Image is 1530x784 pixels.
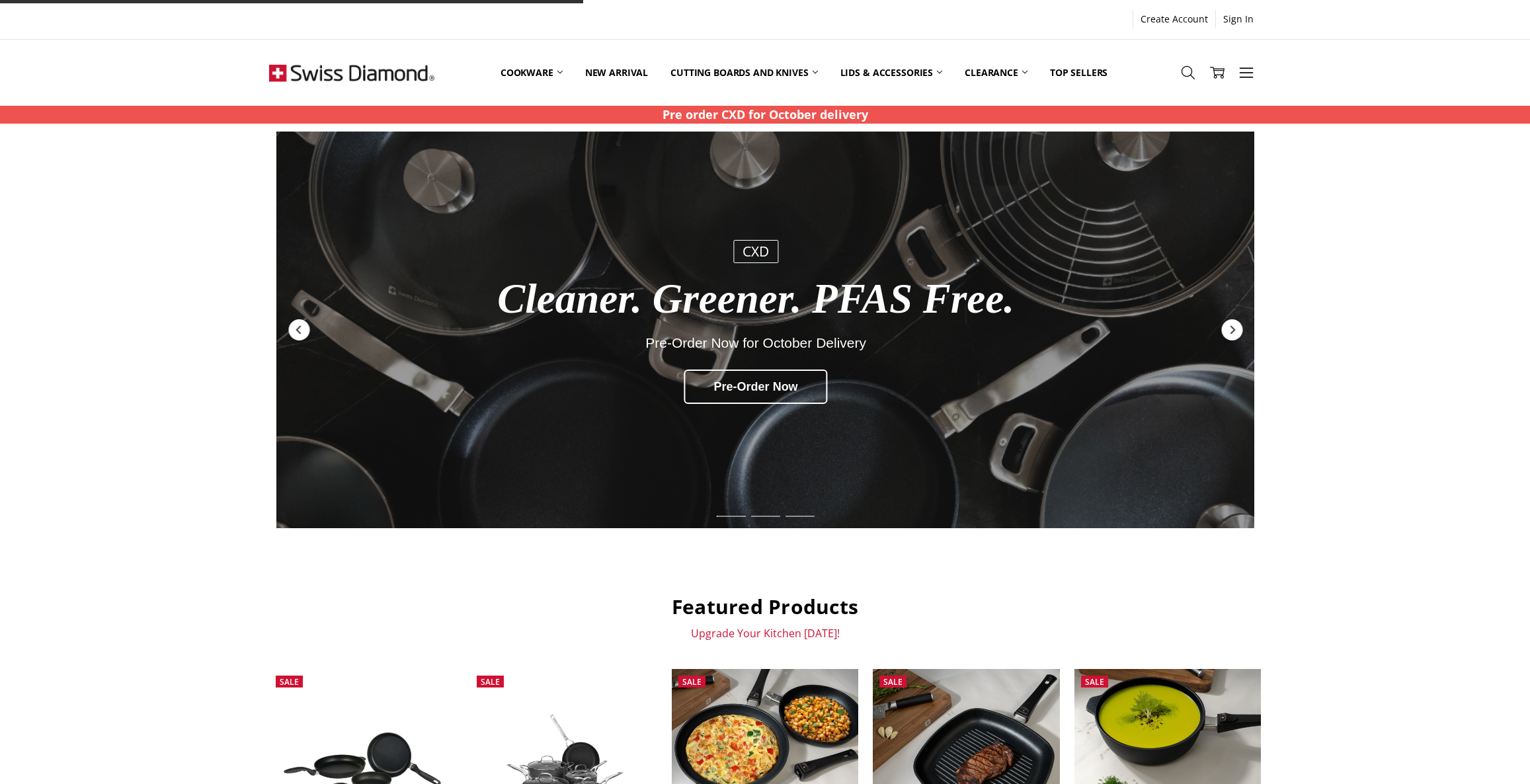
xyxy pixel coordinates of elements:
a: Top Sellers [1039,43,1119,102]
div: Pre-Order Now for October Delivery [388,335,1123,350]
span: Sale [1085,676,1104,687]
a: New arrival [574,43,659,102]
p: Upgrade Your Kitchen [DATE]! [269,627,1261,640]
a: Cookware [489,43,574,102]
a: Redirect to https://swissdiamond.com.au/cookware/shop-by-collection/cxd/ [276,132,1254,528]
span: Sale [481,676,500,687]
img: Free Shipping On Every Order [269,40,434,106]
a: Lids & Accessories [829,43,953,102]
a: Create Account [1133,10,1215,28]
a: Clearance [953,43,1039,102]
div: Pre-Order Now [684,369,827,403]
span: Sale [883,676,903,687]
div: Cleaner. Greener. PFAS Free. [388,276,1123,322]
div: CXD [733,240,778,263]
a: Sign In [1216,10,1261,28]
h2: Featured Products [269,594,1261,619]
div: Slide 3 of 6 [782,508,817,525]
div: Previous [287,318,311,342]
span: Sale [280,676,299,687]
div: Next [1220,318,1244,342]
strong: Pre order CXD for October delivery [663,106,868,122]
div: Slide 1 of 6 [713,508,748,525]
div: Slide 2 of 6 [748,508,782,525]
a: Cutting boards and knives [659,43,829,102]
span: Sale [682,676,702,687]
